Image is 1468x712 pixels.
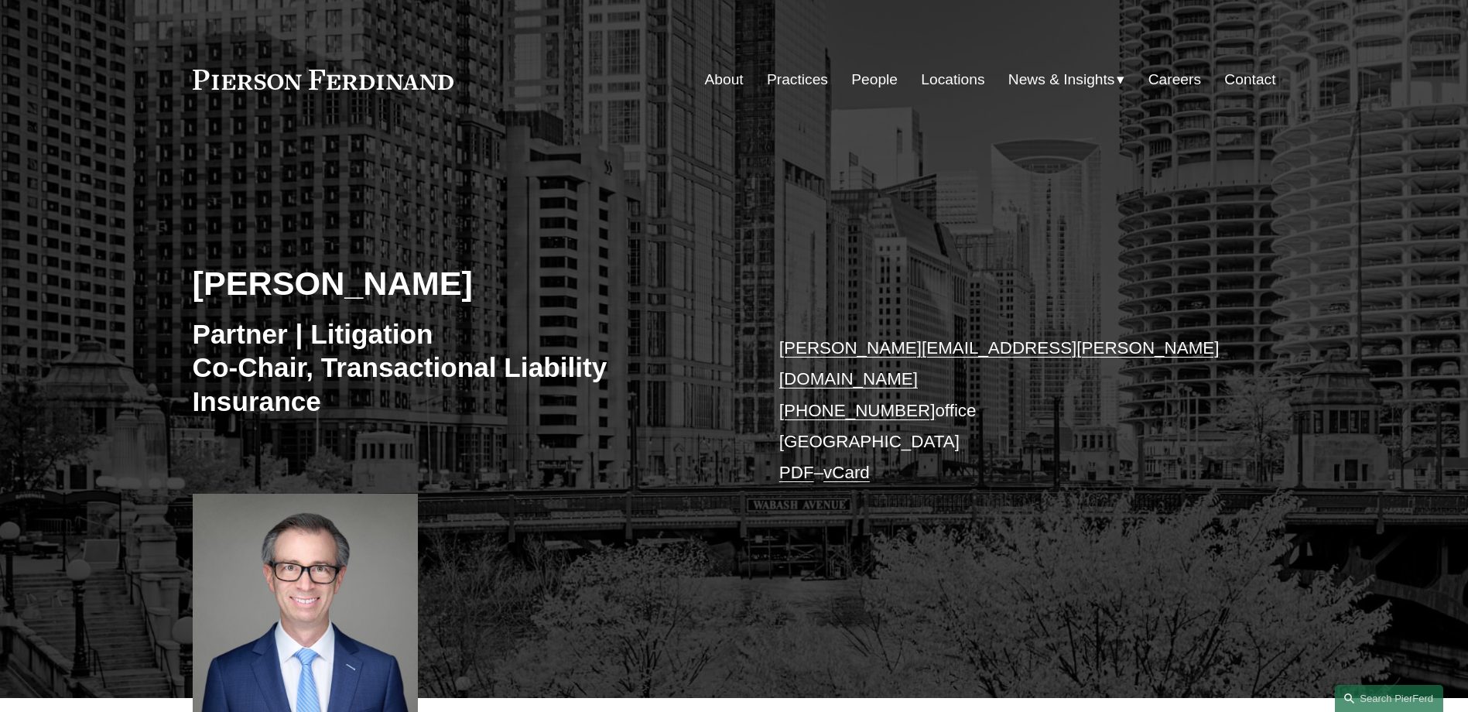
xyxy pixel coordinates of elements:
a: [PERSON_NAME][EMAIL_ADDRESS][PERSON_NAME][DOMAIN_NAME] [779,338,1220,389]
a: Contact [1224,65,1275,94]
h3: Partner | Litigation Co-Chair, Transactional Liability Insurance [193,317,734,419]
span: News & Insights [1008,67,1115,94]
a: folder dropdown [1008,65,1125,94]
a: Practices [767,65,828,94]
a: Careers [1148,65,1201,94]
a: PDF [779,463,814,482]
a: [PHONE_NUMBER] [779,401,936,420]
h2: [PERSON_NAME] [193,263,734,303]
a: About [705,65,744,94]
a: vCard [823,463,870,482]
a: Locations [921,65,984,94]
p: office [GEOGRAPHIC_DATA] – [779,333,1230,489]
a: People [851,65,898,94]
a: Search this site [1335,685,1443,712]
